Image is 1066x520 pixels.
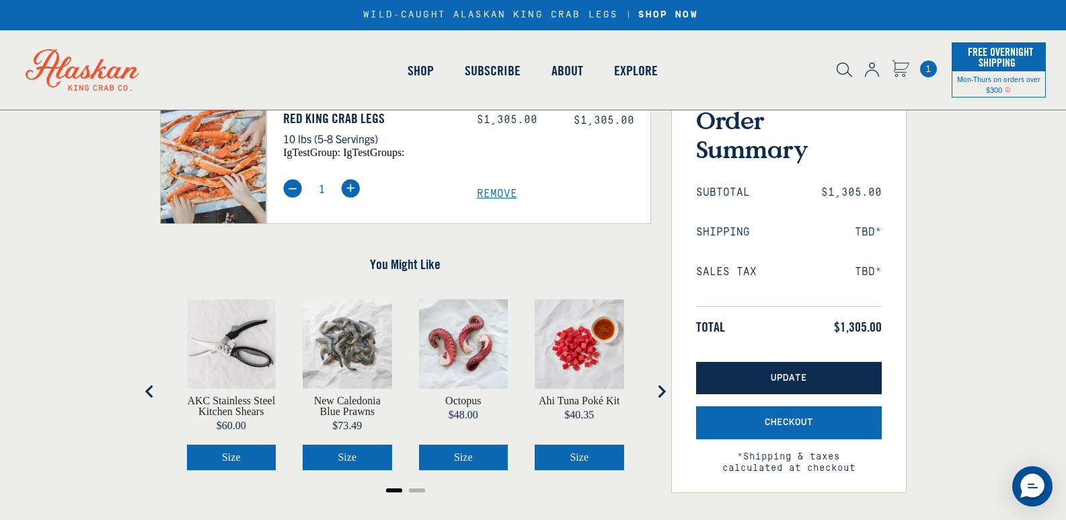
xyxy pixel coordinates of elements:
span: $1,305.00 [574,114,634,126]
button: Update [696,362,882,395]
a: Shop [392,32,449,109]
span: $60.00 [217,420,246,431]
span: $73.49 [332,420,362,431]
button: Go to page 2 [409,488,425,492]
div: product [406,286,522,484]
img: plus [341,179,360,198]
button: Select Octopus size [419,445,508,470]
img: search [837,63,852,77]
strong: SHOP NOW [638,9,698,20]
button: Select Ahi Tuna Poké Kit size [535,445,624,470]
span: Size [570,451,588,463]
span: Checkout [765,417,813,429]
div: $1,305.00 [477,114,554,126]
span: Free Overnight Shipping [964,42,1033,73]
a: Subscribe [449,32,536,109]
h4: You Might Like [160,256,651,272]
span: Size [338,451,356,463]
img: Ahi Tuna and wasabi sauce [535,299,624,389]
button: Go to page 1 [386,488,402,492]
a: View New Caledonia Blue Prawns [303,396,392,417]
span: Shipping Notice Icon [1005,85,1011,94]
a: About [536,32,599,109]
span: igTestGroup: [283,147,340,158]
button: Next slide [648,378,675,405]
img: minus [283,179,302,198]
a: View Octopus [445,396,481,406]
a: Red King Crab Legs [283,110,457,126]
span: Mon-Thurs on orders over $300 [957,74,1040,94]
span: Subtotal [696,186,750,199]
a: Cart [920,61,937,77]
h3: Order Summary [696,106,882,163]
span: $40.35 [564,409,594,420]
span: $1,305.00 [834,319,882,335]
span: igTestGroups: [343,147,404,158]
span: 1 [920,61,937,77]
a: Cart [892,60,909,79]
a: SHOP NOW [634,9,703,21]
ul: Select a slide to show [160,484,651,494]
img: Red King Crab Legs - 10 lbs (5-8 Servings) [161,87,266,223]
span: Total [696,319,725,335]
span: Size [222,451,241,463]
img: AKC Stainless Steel Kitchen Shears [187,299,276,389]
span: *Shipping & taxes calculated at checkout [696,439,882,474]
span: $1,305.00 [821,186,882,199]
div: product [289,286,406,484]
span: $48.00 [449,409,478,420]
button: Select AKC Stainless Steel Kitchen Shears size [187,445,276,470]
button: Checkout [696,406,882,439]
div: WILD-CAUGHT ALASKAN KING CRAB LEGS | [363,9,702,21]
a: View Ahi Tuna Poké Kit [539,396,619,406]
img: Caledonia blue prawns on parchment paper [303,299,392,389]
img: Alaskan King Crab Co. logo [7,30,158,110]
span: Size [454,451,473,463]
img: account [865,63,879,77]
div: product [174,286,290,484]
img: Octopus on parchment paper. [419,299,508,389]
span: Sales Tax [696,266,757,278]
span: Shipping [696,226,750,239]
button: Select New Caledonia Blue Prawns size [303,445,392,470]
p: 10 lbs (5-8 Servings) [283,130,457,147]
a: View AKC Stainless Steel Kitchen Shears [187,396,276,417]
button: Go to last slide [137,378,163,405]
a: Explore [599,32,673,109]
span: Update [771,373,807,384]
div: Messenger Dummy Widget [1012,466,1053,507]
div: product [521,286,638,484]
a: Remove [477,188,650,200]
